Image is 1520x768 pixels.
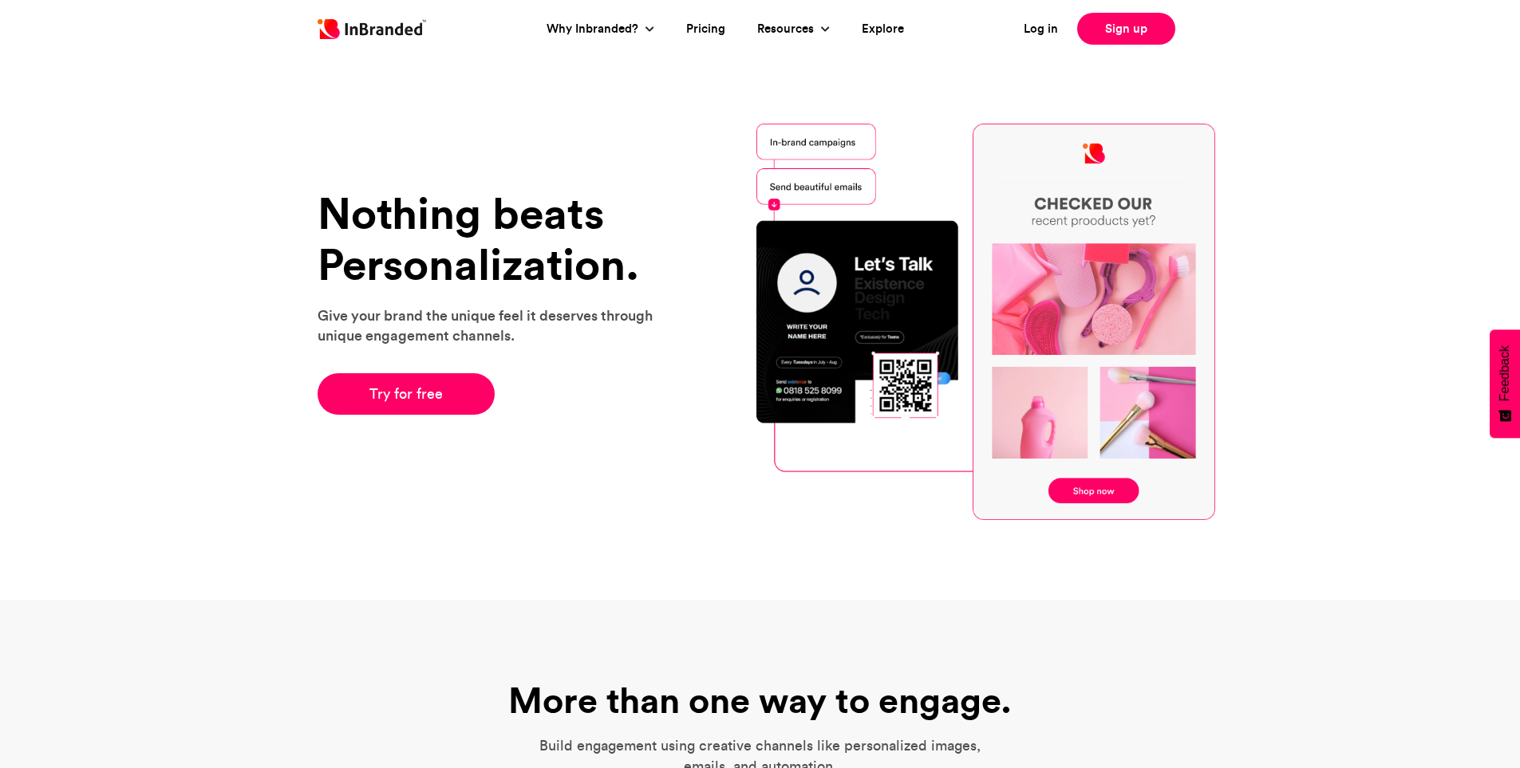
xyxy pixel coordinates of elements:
[318,305,673,345] p: Give your brand the unique feel it deserves through unique engagement channels.
[757,20,818,38] a: Resources
[1490,329,1520,438] button: Feedback - Show survey
[1024,20,1058,38] a: Log in
[547,20,642,38] a: Why Inbranded?
[1077,13,1175,45] a: Sign up
[862,20,904,38] a: Explore
[686,20,725,38] a: Pricing
[318,19,426,39] img: Inbranded
[481,679,1040,721] h1: More than one way to engage.
[318,373,495,415] a: Try for free
[1498,345,1512,401] span: Feedback
[318,188,673,289] h1: Nothing beats Personalization.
